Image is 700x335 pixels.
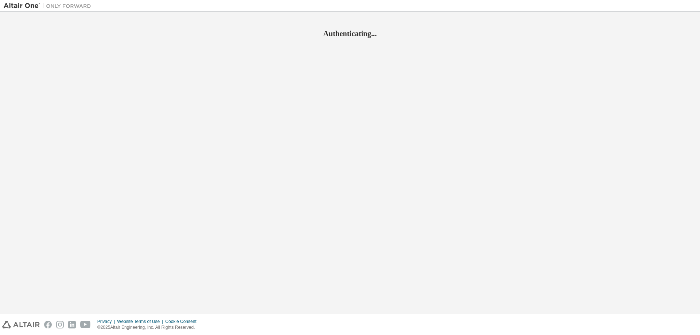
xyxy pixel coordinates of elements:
[4,29,696,38] h2: Authenticating...
[68,321,76,328] img: linkedin.svg
[44,321,52,328] img: facebook.svg
[80,321,91,328] img: youtube.svg
[97,319,117,324] div: Privacy
[4,2,95,9] img: Altair One
[97,324,201,331] p: © 2025 Altair Engineering, Inc. All Rights Reserved.
[56,321,64,328] img: instagram.svg
[117,319,165,324] div: Website Terms of Use
[2,321,40,328] img: altair_logo.svg
[165,319,201,324] div: Cookie Consent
